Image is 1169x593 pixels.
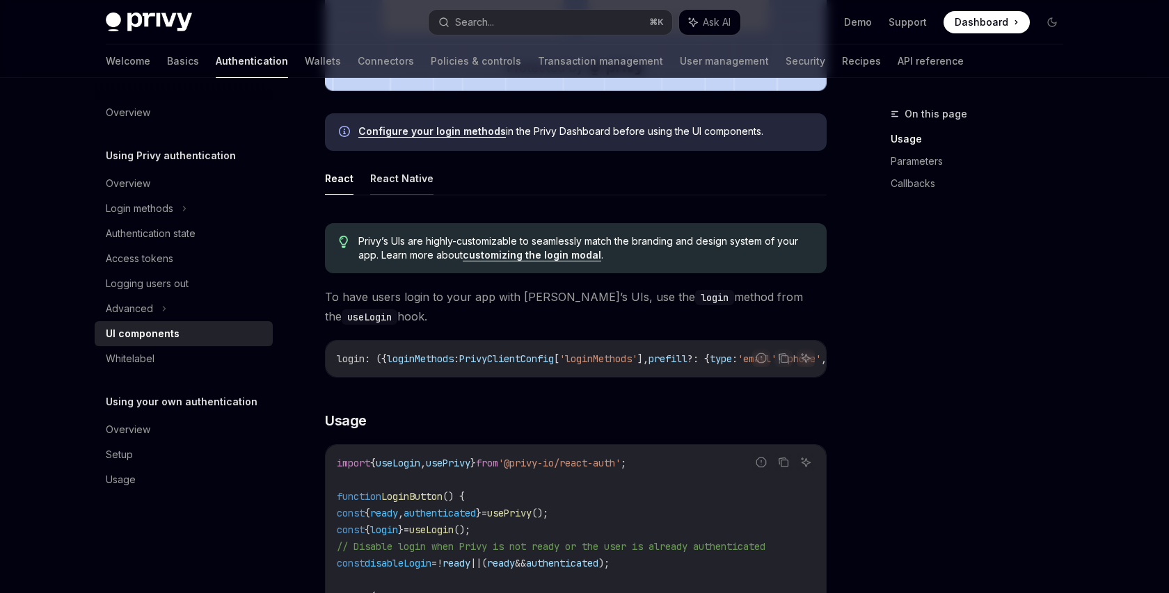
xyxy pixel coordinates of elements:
a: Welcome [106,44,150,78]
a: Policies & controls [431,44,521,78]
span: ready [370,507,398,519]
span: in the Privy Dashboard before using the UI components. [358,124,813,138]
a: Basics [167,44,199,78]
span: = [482,507,487,519]
span: authenticated [404,507,476,519]
span: usePrivy [426,457,470,469]
button: React [325,162,353,195]
span: ( [482,557,487,569]
span: import [337,457,370,469]
span: : [732,352,738,365]
div: Login methods [106,200,173,217]
div: Access tokens [106,250,173,267]
span: ! [437,557,443,569]
span: ); [598,557,610,569]
a: Authentication [216,44,288,78]
span: : ({ [365,352,387,365]
span: '@privy-io/react-auth' [498,457,621,469]
a: Usage [95,467,273,492]
svg: Tip [339,236,349,248]
code: useLogin [342,309,397,325]
a: Overview [95,171,273,196]
span: login [337,352,365,365]
div: Advanced [106,300,153,317]
span: 'email' [738,352,777,365]
div: Search... [455,14,494,31]
a: Overview [95,417,273,442]
span: , [398,507,404,519]
button: Ask AI [797,349,815,367]
a: Access tokens [95,246,273,271]
span: On this page [905,106,967,122]
div: Overview [106,421,150,438]
a: Configure your login methods [358,125,506,138]
span: ready [443,557,470,569]
div: Overview [106,175,150,192]
span: && [515,557,526,569]
a: API reference [898,44,964,78]
span: login [370,523,398,536]
a: customizing the login modal [463,249,601,261]
img: dark logo [106,13,192,32]
a: Recipes [842,44,881,78]
div: UI components [106,325,180,342]
span: Ask AI [703,15,731,29]
a: Authentication state [95,221,273,246]
span: const [337,507,365,519]
a: Whitelabel [95,346,273,371]
div: Setup [106,446,133,463]
a: Callbacks [891,172,1074,195]
span: const [337,523,365,536]
h5: Using Privy authentication [106,147,236,164]
span: // Disable login when Privy is not ready or the user is already authenticated [337,540,765,553]
div: Overview [106,104,150,121]
a: Demo [844,15,872,29]
span: 'loginMethods' [559,352,637,365]
code: login [695,290,734,305]
span: To have users login to your app with [PERSON_NAME]’s UIs, use the method from the hook. [325,287,827,326]
span: Usage [325,411,367,430]
button: Ask AI [797,453,815,471]
span: [ [554,352,559,365]
span: authenticated [526,557,598,569]
span: } [398,523,404,536]
span: ?: { [687,352,710,365]
button: Search...⌘K [429,10,672,35]
span: ⌘ K [649,17,664,28]
span: , [821,352,827,365]
a: Dashboard [944,11,1030,33]
a: Wallets [305,44,341,78]
span: Dashboard [955,15,1008,29]
span: = [431,557,437,569]
span: PrivyClientConfig [459,352,554,365]
span: Privy’s UIs are highly-customizable to seamlessly match the branding and design system of your ap... [358,234,813,262]
button: Ask AI [679,10,740,35]
span: = [404,523,409,536]
span: ], [637,352,649,365]
span: type [710,352,732,365]
span: const [337,557,365,569]
div: Logging users out [106,275,189,292]
button: Report incorrect code [752,349,770,367]
span: function [337,490,381,503]
div: Usage [106,471,136,488]
span: { [370,457,376,469]
a: Overview [95,100,273,125]
span: (); [454,523,470,536]
span: : [454,352,459,365]
span: , [420,457,426,469]
div: Whitelabel [106,350,154,367]
span: from [476,457,498,469]
button: Toggle dark mode [1041,11,1063,33]
span: usePrivy [487,507,532,519]
button: Report incorrect code [752,453,770,471]
span: useLogin [376,457,420,469]
a: Parameters [891,150,1074,172]
div: Authentication state [106,225,196,242]
a: Support [889,15,927,29]
a: User management [680,44,769,78]
span: { [365,523,370,536]
a: Security [786,44,825,78]
h5: Using your own authentication [106,393,257,410]
span: disableLogin [365,557,431,569]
